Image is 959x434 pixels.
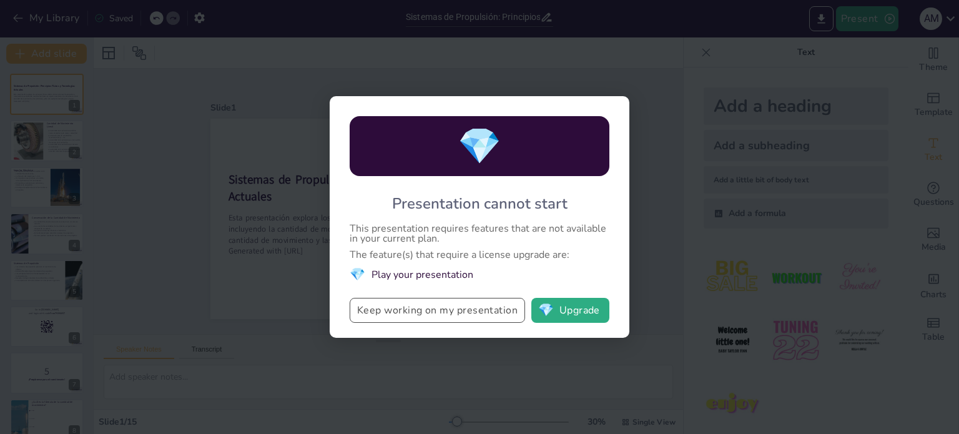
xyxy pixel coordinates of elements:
li: Play your presentation [350,266,609,283]
div: This presentation requires features that are not available in your current plan. [350,224,609,244]
button: diamondUpgrade [531,298,609,323]
span: diamond [538,304,554,317]
div: Presentation cannot start [392,194,568,214]
span: diamond [350,266,365,283]
div: The feature(s) that require a license upgrade are: [350,250,609,260]
span: diamond [458,122,501,170]
button: Keep working on my presentation [350,298,525,323]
